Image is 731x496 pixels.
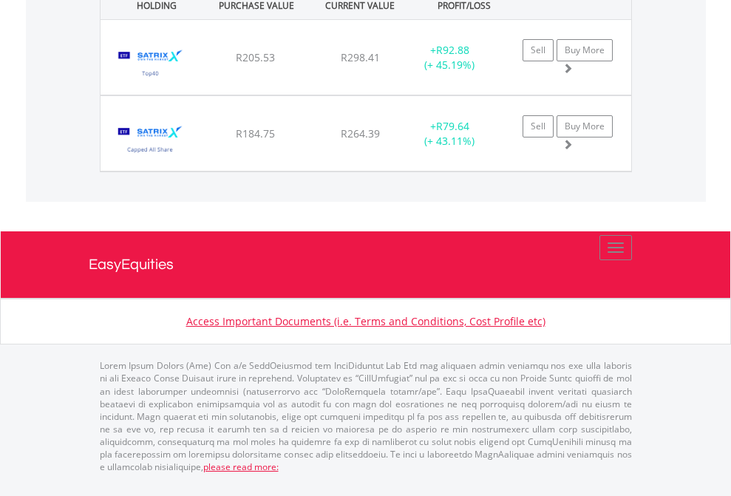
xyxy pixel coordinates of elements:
span: R184.75 [236,126,275,140]
p: Lorem Ipsum Dolors (Ame) Con a/e SeddOeiusmod tem InciDiduntut Lab Etd mag aliquaen admin veniamq... [100,359,632,473]
a: Sell [523,39,554,61]
img: EQU.ZA.STX40.png [108,38,193,91]
div: + (+ 43.11%) [404,119,496,149]
a: Access Important Documents (i.e. Terms and Conditions, Cost Profile etc) [186,314,545,328]
img: EQU.ZA.STXCAP.png [108,115,193,167]
a: Buy More [557,115,613,137]
span: R79.64 [436,119,469,133]
span: R205.53 [236,50,275,64]
div: + (+ 45.19%) [404,43,496,72]
a: Buy More [557,39,613,61]
span: R264.39 [341,126,380,140]
span: R298.41 [341,50,380,64]
a: please read more: [203,461,279,473]
a: EasyEquities [89,231,643,298]
span: R92.88 [436,43,469,57]
a: Sell [523,115,554,137]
